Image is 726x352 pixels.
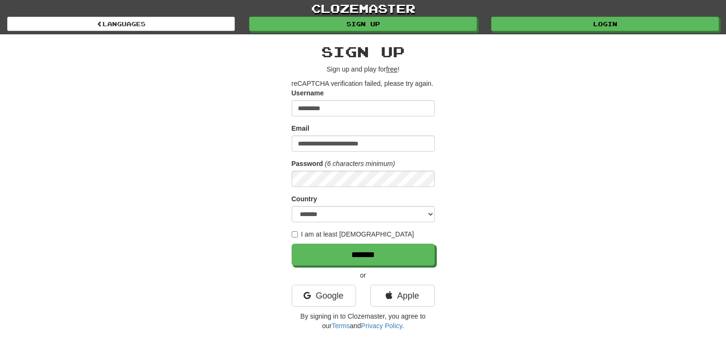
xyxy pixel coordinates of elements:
[361,322,402,330] a: Privacy Policy
[292,194,317,204] label: Country
[292,88,324,98] label: Username
[292,159,323,168] label: Password
[292,79,435,266] form: reCAPTCHA verification failed, please try again.
[292,229,414,239] label: I am at least [DEMOGRAPHIC_DATA]
[325,160,395,167] em: (6 characters minimum)
[386,65,398,73] u: free
[292,44,435,60] h2: Sign up
[332,322,350,330] a: Terms
[249,17,477,31] a: Sign up
[292,64,435,74] p: Sign up and play for !
[292,311,435,331] p: By signing in to Clozemaster, you agree to our and .
[292,270,435,280] p: or
[292,124,309,133] label: Email
[7,17,235,31] a: Languages
[491,17,719,31] a: Login
[370,285,435,307] a: Apple
[292,285,356,307] a: Google
[292,231,298,238] input: I am at least [DEMOGRAPHIC_DATA]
